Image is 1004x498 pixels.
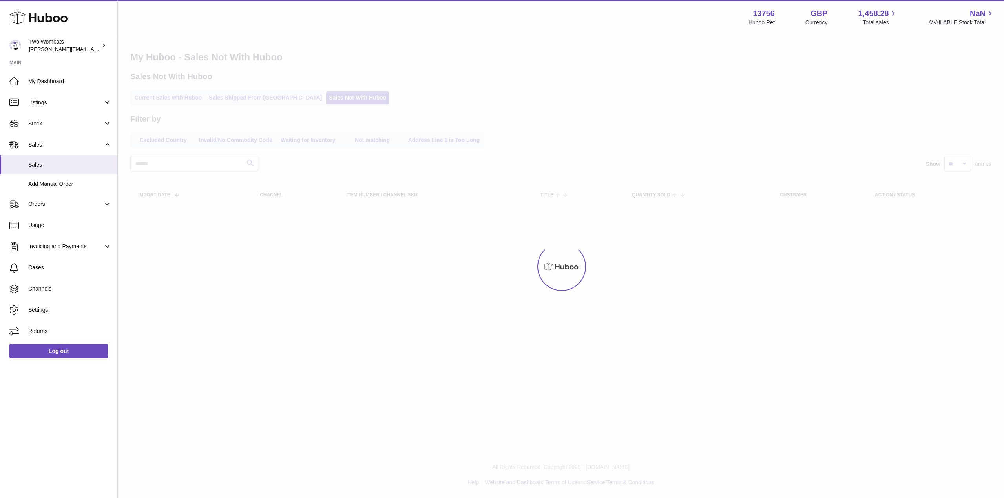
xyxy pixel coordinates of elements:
a: NaN AVAILABLE Stock Total [928,8,995,26]
a: 1,458.28 Total sales [858,8,898,26]
span: Total sales [863,19,898,26]
span: My Dashboard [28,78,111,85]
a: Log out [9,344,108,358]
span: 1,458.28 [858,8,889,19]
span: Sales [28,141,103,149]
span: Orders [28,200,103,208]
span: Usage [28,222,111,229]
div: Huboo Ref [748,19,775,26]
span: Add Manual Order [28,180,111,188]
span: Stock [28,120,103,127]
div: Two Wombats [29,38,100,53]
img: adam.randall@twowombats.com [9,40,21,51]
span: Returns [28,327,111,335]
span: Channels [28,285,111,293]
span: Sales [28,161,111,169]
span: NaN [970,8,986,19]
span: Listings [28,99,103,106]
strong: 13756 [753,8,775,19]
span: Invoicing and Payments [28,243,103,250]
span: AVAILABLE Stock Total [928,19,995,26]
span: [PERSON_NAME][EMAIL_ADDRESS][PERSON_NAME][DOMAIN_NAME] [29,46,199,52]
span: Cases [28,264,111,271]
span: Settings [28,306,111,314]
strong: GBP [811,8,827,19]
div: Currency [805,19,828,26]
